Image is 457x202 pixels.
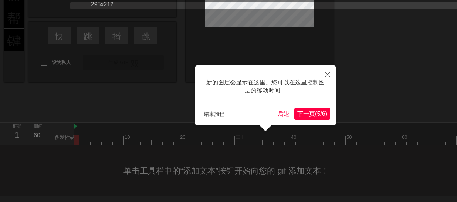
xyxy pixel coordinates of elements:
button: 后退 [275,108,292,120]
button: 结束旅程 [201,108,227,119]
font: / [320,111,322,117]
font: ( [315,111,317,117]
font: 新的图层会显示在这里。您可以在这里控制图层的移动时间。 [206,79,325,94]
font: ) [325,111,327,117]
font: 5 [317,111,320,117]
font: 后退 [278,111,290,117]
button: 下一个 [294,108,330,120]
font: 结束旅程 [204,111,224,117]
font: 下一页 [297,111,315,117]
button: 关闭 [319,65,336,83]
font: 6 [322,111,325,117]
